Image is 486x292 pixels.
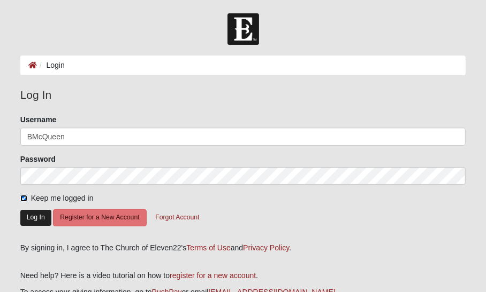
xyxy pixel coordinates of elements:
label: Username [20,114,57,125]
div: By signing in, I agree to The Church of Eleven22's and . [20,242,466,254]
label: Password [20,154,56,164]
img: Church of Eleven22 Logo [227,13,259,45]
a: Terms of Use [186,243,230,252]
legend: Log In [20,86,466,104]
button: Register for a New Account [53,209,146,226]
a: register for a new account [170,271,256,280]
a: Privacy Policy [243,243,289,252]
button: Forgot Account [148,209,206,226]
li: Login [37,60,65,71]
span: Keep me logged in [31,194,94,202]
p: Need help? Here is a video tutorial on how to . [20,270,466,281]
button: Log In [20,210,51,225]
input: Keep me logged in [20,195,27,202]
